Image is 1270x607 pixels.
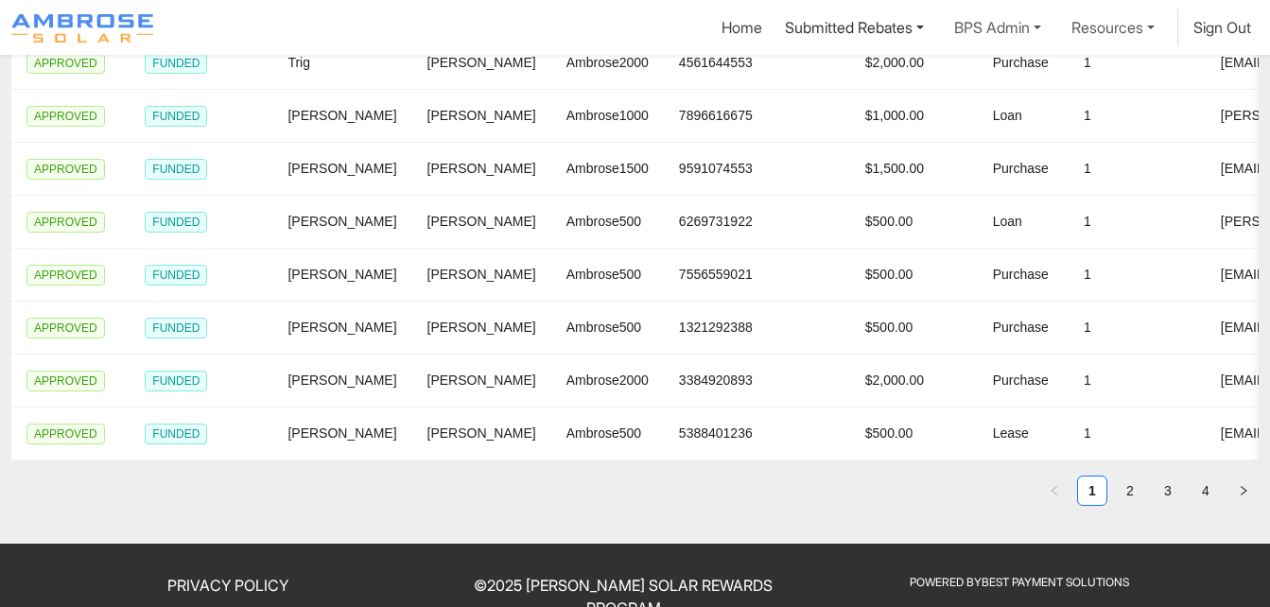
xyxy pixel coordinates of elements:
[664,249,850,302] td: 7556559021
[722,18,762,37] a: Home
[1069,143,1206,196] td: 1
[664,355,850,408] td: 3384920893
[978,90,1069,143] td: Loan
[850,90,978,143] td: $1,000.00
[1193,18,1251,37] a: Sign Out
[978,408,1069,460] td: Lease
[978,196,1069,249] td: Loan
[412,37,551,90] td: [PERSON_NAME]
[145,265,207,286] span: FUNDED
[412,196,551,249] td: [PERSON_NAME]
[1077,476,1107,506] li: 1
[664,90,850,143] td: 7896616675
[551,249,664,302] td: Ambrose500
[551,37,664,90] td: Ambrose2000
[777,9,931,46] a: Submitted Rebates
[272,196,411,249] td: [PERSON_NAME]
[145,371,207,391] span: FUNDED
[1238,485,1249,496] span: right
[1115,476,1145,506] li: 2
[145,212,207,233] span: FUNDED
[664,196,850,249] td: 6269731922
[145,318,207,338] span: FUNDED
[1228,476,1259,506] button: right
[551,143,664,196] td: Ambrose1500
[26,159,105,180] span: APPROVED
[1192,477,1220,505] a: 4
[26,212,105,233] span: APPROVED
[145,159,207,180] span: FUNDED
[412,249,551,302] td: [PERSON_NAME]
[1069,355,1206,408] td: 1
[412,90,551,143] td: [PERSON_NAME]
[145,53,207,74] span: FUNDED
[26,371,105,391] span: APPROVED
[272,302,411,355] td: [PERSON_NAME]
[145,424,207,444] span: FUNDED
[850,196,978,249] td: $500.00
[167,576,288,595] a: Privacy Policy
[947,9,1049,46] a: BPS Admin
[412,302,551,355] td: [PERSON_NAME]
[664,302,850,355] td: 1321292388
[850,355,978,408] td: $2,000.00
[1064,9,1162,46] a: Resources
[1039,476,1070,506] button: left
[272,355,411,408] td: [PERSON_NAME]
[978,37,1069,90] td: Purchase
[26,53,105,74] span: APPROVED
[1191,476,1221,506] li: 4
[11,14,153,43] img: Program logo
[551,355,664,408] td: Ambrose2000
[1039,476,1070,506] li: Previous Page
[412,355,551,408] td: [PERSON_NAME]
[272,143,411,196] td: [PERSON_NAME]
[551,196,664,249] td: Ambrose500
[1049,485,1060,496] span: left
[551,302,664,355] td: Ambrose500
[850,302,978,355] td: $500.00
[1078,477,1106,505] a: 1
[1228,476,1259,506] li: Next Page
[26,265,105,286] span: APPROVED
[1153,476,1183,506] li: 3
[978,355,1069,408] td: Purchase
[272,408,411,460] td: [PERSON_NAME]
[272,37,411,90] td: Trig
[1069,90,1206,143] td: 1
[1069,37,1206,90] td: 1
[145,106,207,127] span: FUNDED
[551,90,664,143] td: Ambrose1000
[26,106,105,127] span: APPROVED
[551,408,664,460] td: Ambrose500
[412,408,551,460] td: [PERSON_NAME]
[850,143,978,196] td: $1,500.00
[850,408,978,460] td: $500.00
[1069,302,1206,355] td: 1
[26,318,105,338] span: APPROVED
[664,143,850,196] td: 9591074553
[26,424,105,444] span: APPROVED
[272,90,411,143] td: [PERSON_NAME]
[978,143,1069,196] td: Purchase
[664,408,850,460] td: 5388401236
[412,143,551,196] td: [PERSON_NAME]
[1069,196,1206,249] td: 1
[1069,408,1206,460] td: 1
[978,249,1069,302] td: Purchase
[910,575,1129,589] a: Powered ByBest Payment Solutions
[664,37,850,90] td: 4561644553
[1116,477,1144,505] a: 2
[1069,249,1206,302] td: 1
[1154,477,1182,505] a: 3
[850,249,978,302] td: $500.00
[272,249,411,302] td: [PERSON_NAME]
[850,37,978,90] td: $2,000.00
[978,302,1069,355] td: Purchase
